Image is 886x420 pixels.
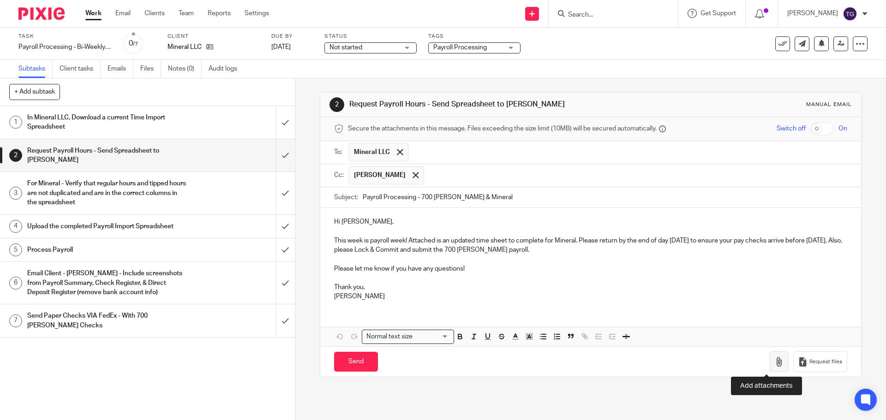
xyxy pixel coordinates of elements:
h1: Request Payroll Hours - Send Spreadsheet to [PERSON_NAME] [27,144,187,167]
div: 4 [9,220,22,233]
div: 6 [9,277,22,290]
h1: Upload the completed Payroll Import Spreadsheet [27,219,187,233]
label: Subject: [334,193,358,202]
div: 2 [329,97,344,112]
a: Client tasks [60,60,101,78]
p: This week is payroll week! Attached is an updated time sheet to complete for Mineral. Please retu... [334,227,847,255]
p: Please let me know if you have any questions! [334,254,847,273]
a: Email [115,9,131,18]
span: Request files [809,358,842,366]
a: Notes (0) [168,60,202,78]
p: [PERSON_NAME] [787,9,838,18]
label: Due by [271,33,313,40]
label: Task [18,33,111,40]
label: To: [334,148,344,157]
span: Switch off [777,124,806,133]
label: Status [324,33,417,40]
span: [DATE] [271,44,291,50]
p: Hi [PERSON_NAME], [334,217,847,226]
label: Client [168,33,260,40]
h1: Request Payroll Hours - Send Spreadsheet to [PERSON_NAME] [349,100,611,109]
p: Mineral LLC [168,42,202,52]
div: Payroll Processing - Bi-Weekly - Mineral LLC [18,42,111,52]
input: Search [567,11,650,19]
input: Send [334,352,378,372]
span: On [838,124,847,133]
span: Secure the attachments in this message. Files exceeding the size limit (10MB) will be secured aut... [348,124,657,133]
img: svg%3E [843,6,857,21]
img: Pixie [18,7,65,20]
h1: Send Paper Checks VIA FedEx - With 700 [PERSON_NAME] Checks [27,309,187,332]
div: Search for option [362,330,454,344]
a: Reports [208,9,231,18]
small: /7 [133,41,138,47]
label: Tags [428,33,521,40]
a: Settings [245,9,269,18]
a: Files [140,60,161,78]
h1: For Mineral - Verify that regular hours and tipped hours are not duplicated and are in the correc... [27,177,187,209]
label: Cc: [334,171,344,180]
p: Thank you, [334,273,847,292]
a: Clients [144,9,165,18]
a: Subtasks [18,60,53,78]
div: 5 [9,243,22,256]
span: [PERSON_NAME] [354,171,406,180]
p: [PERSON_NAME] [334,292,847,301]
h1: In Mineral LLC, Download a current Time Import Spreadsheet [27,111,187,134]
div: 3 [9,187,22,200]
a: Emails [108,60,133,78]
h1: Process Payroll [27,243,187,257]
h1: Email Client - [PERSON_NAME] - Include screenshots from Payroll Summary, Check Register, & Direct... [27,266,187,299]
a: Work [85,9,102,18]
div: 0 [129,38,138,49]
span: Not started [329,44,362,51]
button: + Add subtask [9,84,60,100]
span: Mineral LLC [354,148,390,157]
div: 1 [9,116,22,129]
div: Manual email [806,101,852,108]
a: Audit logs [209,60,244,78]
div: 7 [9,314,22,327]
div: 2 [9,149,22,162]
span: Get Support [700,10,736,17]
button: Request files [793,351,847,372]
input: Search for option [415,332,449,342]
span: Normal text size [364,332,414,342]
a: Team [179,9,194,18]
span: Payroll Processing [433,44,487,51]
